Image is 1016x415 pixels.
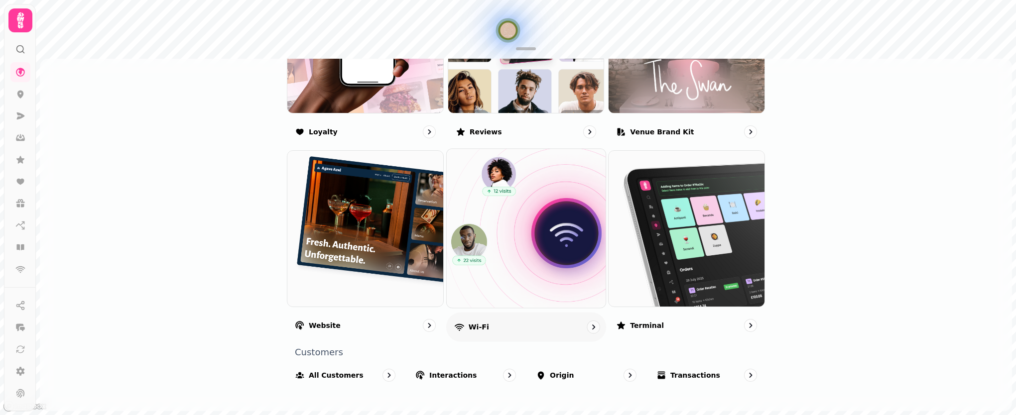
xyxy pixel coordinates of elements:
p: Venue brand kit [630,127,694,137]
svg: go to [384,370,394,380]
svg: go to [746,320,756,330]
p: Transactions [670,370,720,380]
a: All customers [287,361,403,390]
p: Origin [550,370,574,380]
svg: go to [625,370,635,380]
p: Interactions [429,370,477,380]
p: Reviews [470,127,502,137]
p: Website [309,320,341,330]
p: Customers [295,348,765,357]
svg: go to [746,370,756,380]
p: Loyalty [309,127,338,137]
button: Swan Hotel [500,22,516,38]
img: Terminal [609,151,764,307]
p: Wi-Fi [468,322,489,332]
p: Terminal [630,320,664,330]
svg: go to [585,127,595,137]
a: Origin [528,361,644,390]
a: Wi-FiWi-Fi [446,149,606,342]
p: All customers [309,370,364,380]
svg: go to [588,322,598,332]
a: TerminalTerminal [608,150,765,340]
svg: go to [505,370,514,380]
a: WebsiteWebsite [287,150,444,340]
a: Mapbox logo [3,401,47,412]
svg: go to [424,127,434,137]
img: Website [287,151,443,307]
svg: go to [424,320,434,330]
a: Interactions [407,361,524,390]
div: Map marker [500,22,516,41]
img: Wi-Fi [439,141,614,316]
a: Transactions [648,361,765,390]
svg: go to [746,127,756,137]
